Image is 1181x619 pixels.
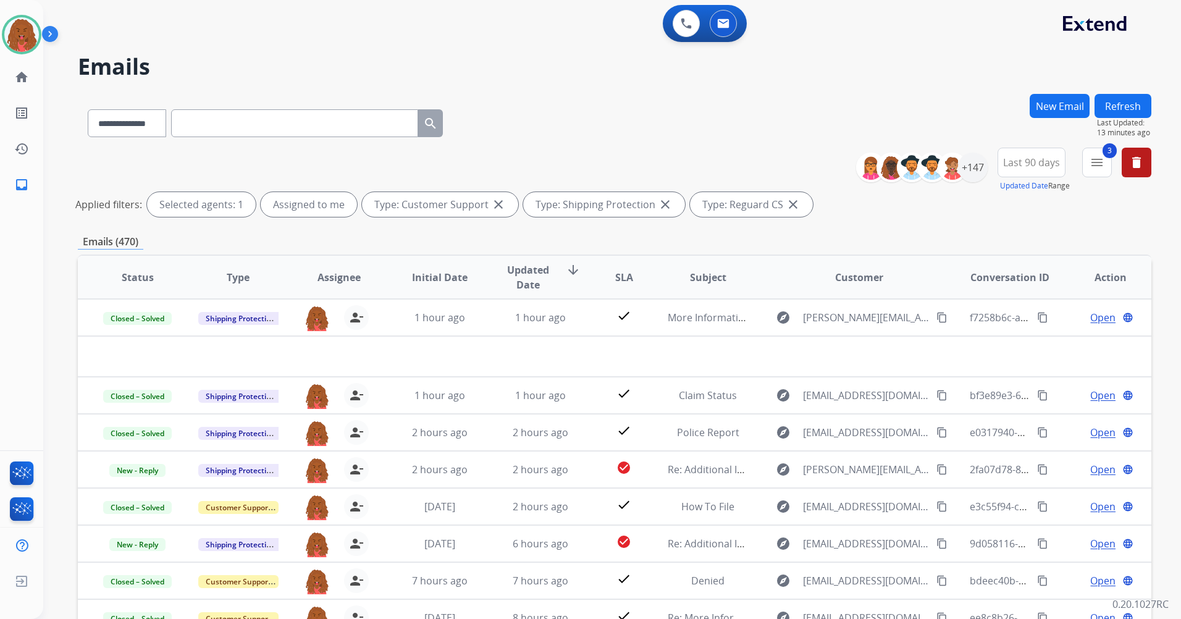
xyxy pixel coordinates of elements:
[1082,148,1112,177] button: 3
[1037,575,1048,586] mat-icon: content_copy
[776,425,791,440] mat-icon: explore
[1122,312,1133,323] mat-icon: language
[513,500,568,513] span: 2 hours ago
[305,420,329,446] img: agent-avatar
[970,270,1049,285] span: Conversation ID
[691,574,725,587] span: Denied
[803,499,930,514] span: [EMAIL_ADDRESS][DOMAIN_NAME]
[412,574,468,587] span: 7 hours ago
[198,312,283,325] span: Shipping Protection
[305,568,329,594] img: agent-avatar
[803,573,930,588] span: [EMAIL_ADDRESS][DOMAIN_NAME]
[803,462,930,477] span: [PERSON_NAME][EMAIL_ADDRESS][DOMAIN_NAME]
[616,534,631,549] mat-icon: check_circle
[14,70,29,85] mat-icon: home
[261,192,357,217] div: Assigned to me
[1103,143,1117,158] span: 3
[1090,155,1104,170] mat-icon: menu
[803,388,930,403] span: [EMAIL_ADDRESS][DOMAIN_NAME]
[936,575,948,586] mat-icon: content_copy
[970,389,1151,402] span: bf3e89e3-6e32-439f-9935-7170404bfaf4
[998,148,1065,177] button: Last 90 days
[970,463,1163,476] span: 2fa07d78-8cb9-403a-bba6-28dab0d7bdb5
[835,270,883,285] span: Customer
[776,499,791,514] mat-icon: explore
[803,425,930,440] span: [EMAIL_ADDRESS][DOMAIN_NAME]
[668,463,790,476] span: Re: Additional Information
[1090,536,1116,551] span: Open
[500,263,556,292] span: Updated Date
[677,426,739,439] span: Police Report
[109,538,166,551] span: New - Reply
[1030,94,1090,118] button: New Email
[970,537,1158,550] span: 9d058116-47c3-4810-b455-efbbc26c9c61
[305,494,329,520] img: agent-avatar
[103,575,172,588] span: Closed – Solved
[970,574,1149,587] span: bdeec40b-e3e7-48a9-93fc-40cef1622fcf
[1090,499,1116,514] span: Open
[690,270,726,285] span: Subject
[616,308,631,323] mat-icon: check
[616,497,631,512] mat-icon: check
[1037,501,1048,512] mat-icon: content_copy
[936,427,948,438] mat-icon: content_copy
[198,538,283,551] span: Shipping Protection
[616,386,631,401] mat-icon: check
[1051,256,1151,299] th: Action
[513,463,568,476] span: 2 hours ago
[1037,427,1048,438] mat-icon: content_copy
[362,192,518,217] div: Type: Customer Support
[936,501,948,512] mat-icon: content_copy
[776,388,791,403] mat-icon: explore
[970,311,1158,324] span: f7258b6c-aa2b-4a0a-9a61-2a4906ee7986
[349,462,364,477] mat-icon: person_remove
[690,192,813,217] div: Type: Reguard CS
[1122,501,1133,512] mat-icon: language
[1037,464,1048,475] mat-icon: content_copy
[776,573,791,588] mat-icon: explore
[1095,94,1151,118] button: Refresh
[1090,425,1116,440] span: Open
[616,460,631,475] mat-icon: check_circle
[523,192,685,217] div: Type: Shipping Protection
[1112,597,1169,612] p: 0.20.1027RC
[513,426,568,439] span: 2 hours ago
[1122,390,1133,401] mat-icon: language
[658,197,673,212] mat-icon: close
[147,192,256,217] div: Selected agents: 1
[566,263,581,277] mat-icon: arrow_downward
[970,426,1161,439] span: e0317940-eada-4795-a354-04a12c57db62
[803,536,930,551] span: [EMAIL_ADDRESS][DOMAIN_NAME]
[122,270,154,285] span: Status
[109,464,166,477] span: New - Reply
[414,311,465,324] span: 1 hour ago
[78,234,143,250] p: Emails (470)
[78,54,1151,79] h2: Emails
[317,270,361,285] span: Assignee
[513,537,568,550] span: 6 hours ago
[198,464,283,477] span: Shipping Protection
[198,390,283,403] span: Shipping Protection
[412,463,468,476] span: 2 hours ago
[305,305,329,331] img: agent-avatar
[103,312,172,325] span: Closed – Solved
[776,310,791,325] mat-icon: explore
[958,153,988,182] div: +147
[1122,464,1133,475] mat-icon: language
[803,310,930,325] span: [PERSON_NAME][EMAIL_ADDRESS][DOMAIN_NAME]
[776,462,791,477] mat-icon: explore
[936,312,948,323] mat-icon: content_copy
[349,499,364,514] mat-icon: person_remove
[679,389,737,402] span: Claim Status
[305,457,329,483] img: agent-avatar
[14,106,29,120] mat-icon: list_alt
[668,537,790,550] span: Re: Additional Information
[305,383,329,409] img: agent-avatar
[1122,427,1133,438] mat-icon: language
[14,141,29,156] mat-icon: history
[227,270,250,285] span: Type
[1037,390,1048,401] mat-icon: content_copy
[414,389,465,402] span: 1 hour ago
[616,571,631,586] mat-icon: check
[412,426,468,439] span: 2 hours ago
